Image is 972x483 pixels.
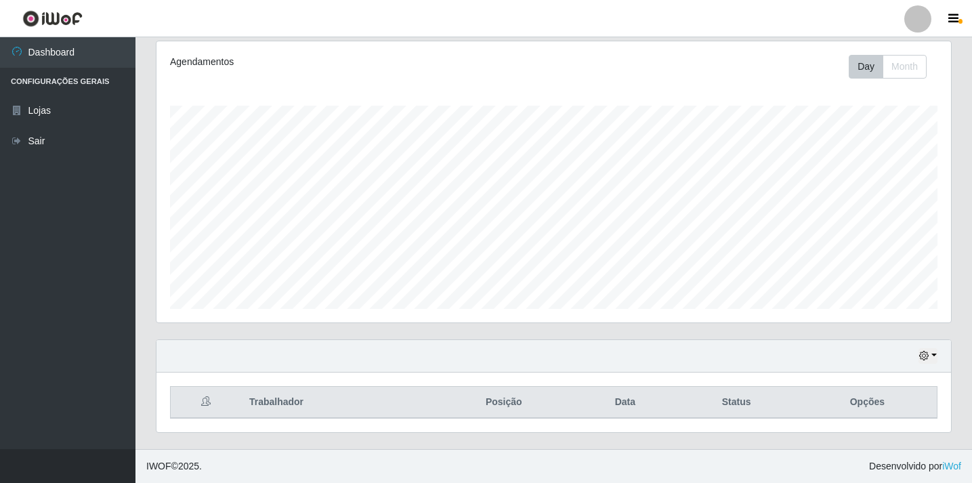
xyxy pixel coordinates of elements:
[170,55,478,69] div: Agendamentos
[146,461,171,471] span: IWOF
[146,459,202,474] span: © 2025 .
[22,10,83,27] img: CoreUI Logo
[798,387,937,419] th: Opções
[883,55,927,79] button: Month
[432,387,575,419] th: Posição
[849,55,883,79] button: Day
[241,387,432,419] th: Trabalhador
[849,55,937,79] div: Toolbar with button groups
[575,387,675,419] th: Data
[849,55,927,79] div: First group
[675,387,798,419] th: Status
[942,461,961,471] a: iWof
[869,459,961,474] span: Desenvolvido por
